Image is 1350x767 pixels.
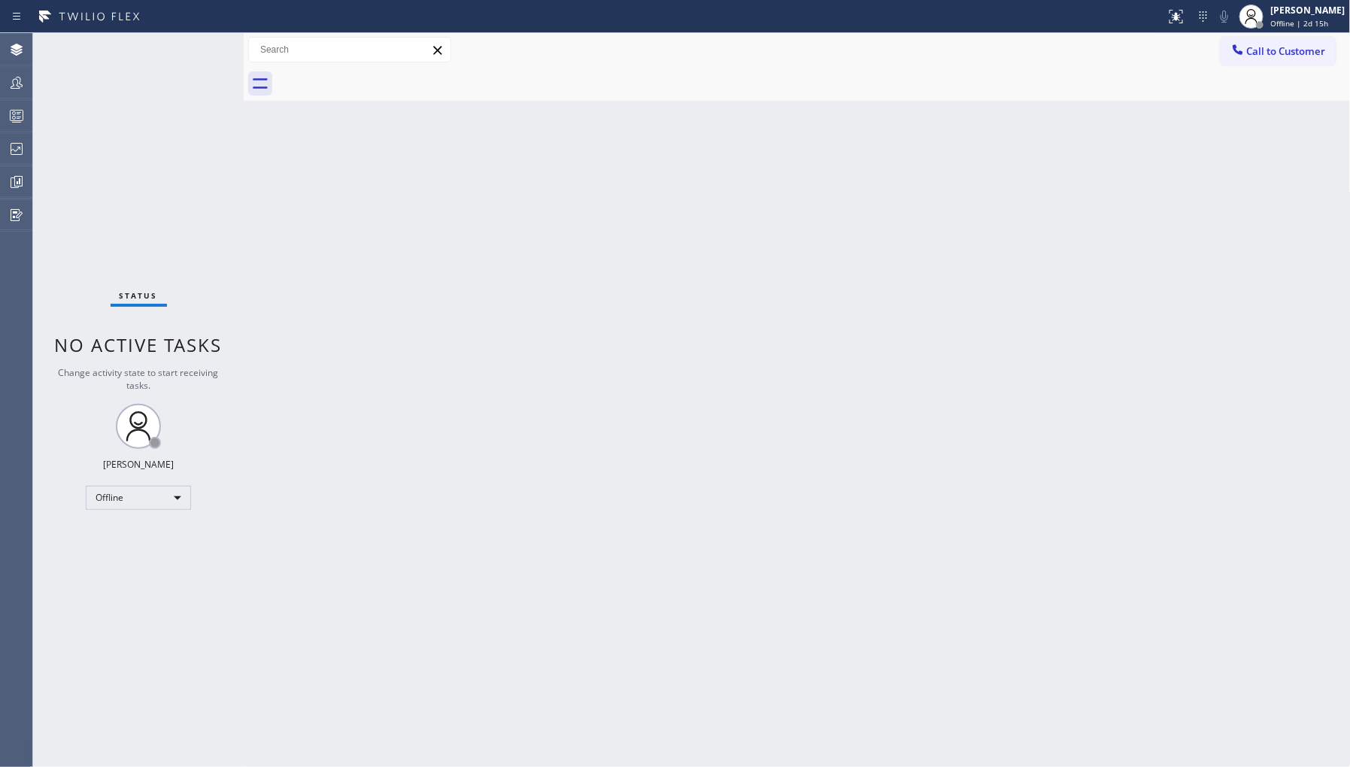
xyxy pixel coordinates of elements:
span: Offline | 2d 15h [1271,18,1329,29]
button: Mute [1214,6,1235,27]
span: Call to Customer [1247,44,1326,58]
div: [PERSON_NAME] [103,458,174,471]
span: Status [120,290,158,301]
button: Call to Customer [1221,37,1336,65]
span: Change activity state to start receiving tasks. [59,366,219,392]
div: Offline [86,486,191,510]
input: Search [249,38,451,62]
span: No active tasks [55,332,223,357]
div: [PERSON_NAME] [1271,4,1345,17]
